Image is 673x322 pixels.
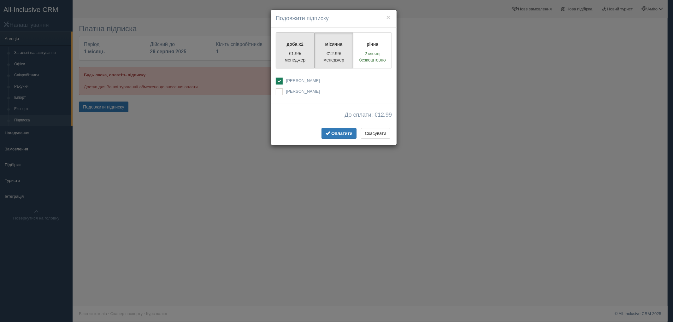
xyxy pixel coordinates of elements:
p: річна [357,41,388,47]
p: €12.99/менеджер [319,50,349,63]
h4: Подовжити підписку [276,15,392,23]
span: Оплатити [331,131,352,136]
p: місячна [319,41,349,47]
p: доба x2 [280,41,310,47]
span: [PERSON_NAME] [286,78,320,83]
p: €1.99/менеджер [280,50,310,63]
button: Оплатити [322,128,357,139]
p: 2 місяці безкоштовно [357,50,388,63]
button: × [387,14,390,20]
span: До сплати: € [345,112,392,118]
span: [PERSON_NAME] [286,89,320,94]
span: 12.99 [378,112,392,118]
button: Скасувати [361,128,390,139]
